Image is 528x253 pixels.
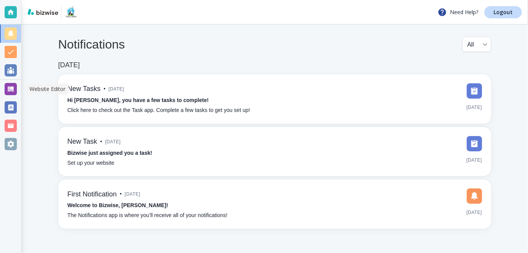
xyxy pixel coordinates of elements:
h6: New Task [67,138,97,146]
img: DashboardSidebarNotification.svg [467,188,482,204]
div: All [467,37,486,52]
strong: Hi [PERSON_NAME], you have a few tasks to complete! [67,97,209,103]
p: The Notifications app is where you’ll receive all of your notifications! [67,211,228,220]
p: Click here to check out the Task app. Complete a few tasks to get you set up! [67,106,250,115]
img: DashboardSidebarTasks.svg [467,83,482,99]
p: • [120,190,122,198]
p: Need Help? [438,8,478,17]
h6: New Tasks [67,85,101,93]
span: [DATE] [466,154,482,166]
a: Logout [484,6,522,18]
img: bizwise [28,9,58,15]
p: Logout [494,10,513,15]
p: Website Editor [29,85,65,93]
span: [DATE] [466,102,482,113]
span: [DATE] [105,136,121,148]
p: • [104,85,106,93]
p: • [100,138,102,146]
h6: [DATE] [58,61,80,70]
strong: Bizwise just assigned you a task! [67,150,152,156]
h6: First Notification [67,190,117,199]
span: [DATE] [109,83,124,95]
a: New Task•[DATE]Bizwise just assigned you a task!Set up your website[DATE] [58,127,491,177]
a: New Tasks•[DATE]Hi [PERSON_NAME], you have a few tasks to complete!Click here to check out the Ta... [58,74,491,124]
strong: Welcome to Bizwise, [PERSON_NAME]! [67,202,168,208]
h4: Notifications [58,37,125,52]
img: Classy Canine Country Club [65,6,78,18]
p: Set up your website [67,159,114,167]
span: [DATE] [125,188,140,200]
img: DashboardSidebarTasks.svg [467,136,482,151]
a: First Notification•[DATE]Welcome to Bizwise, [PERSON_NAME]!The Notifications app is where you’ll ... [58,179,491,229]
span: [DATE] [466,207,482,218]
